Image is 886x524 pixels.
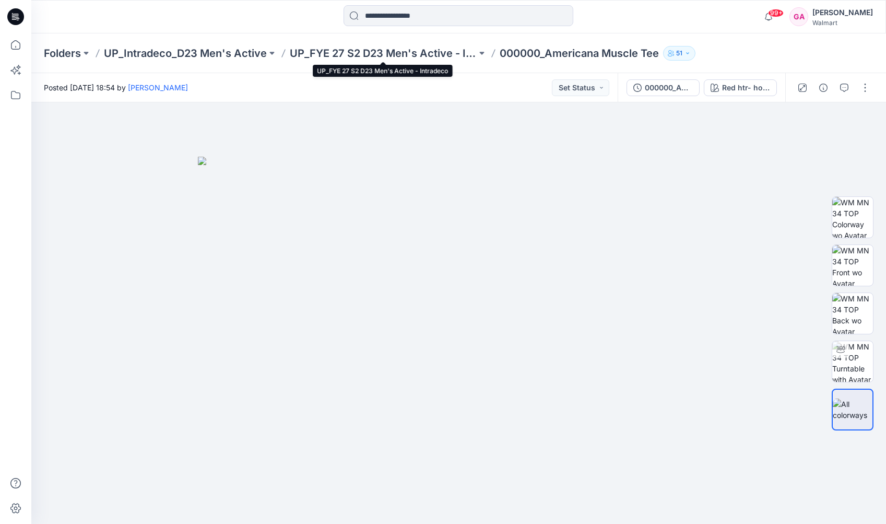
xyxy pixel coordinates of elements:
[722,82,770,94] div: Red htr- home of the grill 1
[815,79,832,96] button: Details
[663,46,695,61] button: 51
[627,79,700,96] button: 000000_ADM_Americana Muscle Tee
[500,46,659,61] p: 000000_Americana Muscle Tee
[104,46,267,61] a: UP_Intradeco_D23 Men's Active
[44,46,81,61] a: Folders
[128,83,188,92] a: [PERSON_NAME]
[645,82,693,94] div: 000000_ADM_Americana Muscle Tee
[832,341,873,382] img: WM MN 34 TOP Turntable with Avatar
[832,197,873,238] img: WM MN 34 TOP Colorway wo Avatar
[832,293,873,334] img: WM MN 34 TOP Back wo Avatar
[789,7,808,26] div: GA
[676,48,682,59] p: 51
[832,245,873,286] img: WM MN 34 TOP Front wo Avatar
[704,79,777,96] button: Red htr- home of the grill 1
[812,19,873,27] div: Walmart
[768,9,784,17] span: 99+
[44,82,188,93] span: Posted [DATE] 18:54 by
[812,6,873,19] div: [PERSON_NAME]
[833,399,872,421] img: All colorways
[290,46,477,61] a: UP_FYE 27 S2 D23 Men's Active - Intradeco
